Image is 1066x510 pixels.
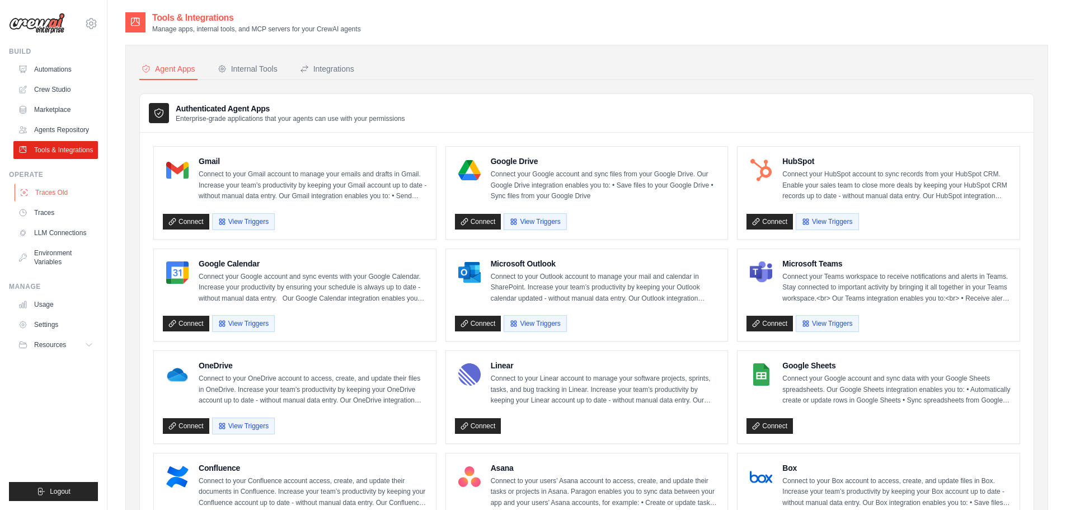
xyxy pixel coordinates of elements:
[142,63,195,74] div: Agent Apps
[199,169,427,202] p: Connect to your Gmail account to manage your emails and drafts in Gmail. Increase your team’s pro...
[455,316,501,331] a: Connect
[796,213,858,230] button: View Triggers
[212,315,275,332] button: View Triggers
[746,214,793,230] a: Connect
[199,476,427,509] p: Connect to your Confluence account access, create, and update their documents in Confluence. Incr...
[163,418,209,434] a: Connect
[796,315,858,332] button: View Triggers
[750,159,772,181] img: HubSpot Logo
[782,462,1011,474] h4: Box
[9,170,98,179] div: Operate
[491,476,719,509] p: Connect to your users’ Asana account to access, create, and update their tasks or projects in Asa...
[746,418,793,434] a: Connect
[750,466,772,488] img: Box Logo
[458,159,481,181] img: Google Drive Logo
[504,315,566,332] button: View Triggers
[13,296,98,314] a: Usage
[199,156,427,167] h4: Gmail
[166,261,189,284] img: Google Calendar Logo
[176,114,405,123] p: Enterprise-grade applications that your agents can use with your permissions
[199,360,427,371] h4: OneDrive
[166,363,189,386] img: OneDrive Logo
[212,213,275,230] button: View Triggers
[491,258,719,269] h4: Microsoft Outlook
[458,261,481,284] img: Microsoft Outlook Logo
[504,213,566,230] button: View Triggers
[215,59,280,80] button: Internal Tools
[166,159,189,181] img: Gmail Logo
[13,316,98,334] a: Settings
[298,59,356,80] button: Integrations
[13,204,98,222] a: Traces
[491,373,719,406] p: Connect to your Linear account to manage your software projects, sprints, tasks, and bug tracking...
[491,462,719,474] h4: Asana
[782,373,1011,406] p: Connect your Google account and sync data with your Google Sheets spreadsheets. Our Google Sheets...
[163,316,209,331] a: Connect
[152,25,361,34] p: Manage apps, internal tools, and MCP servers for your CrewAI agents
[166,466,189,488] img: Confluence Logo
[782,272,1011,305] p: Connect your Teams workspace to receive notifications and alerts in Teams. Stay connected to impo...
[212,418,275,434] button: View Triggers
[782,360,1011,371] h4: Google Sheets
[163,214,209,230] a: Connect
[13,81,98,99] a: Crew Studio
[782,476,1011,509] p: Connect to your Box account to access, create, and update files in Box. Increase your team’s prod...
[13,141,98,159] a: Tools & Integrations
[491,156,719,167] h4: Google Drive
[746,316,793,331] a: Connect
[782,258,1011,269] h4: Microsoft Teams
[50,487,71,496] span: Logout
[9,13,65,34] img: Logo
[199,373,427,406] p: Connect to your OneDrive account to access, create, and update their files in OneDrive. Increase ...
[455,418,501,434] a: Connect
[9,482,98,501] button: Logout
[199,258,427,269] h4: Google Calendar
[218,63,278,74] div: Internal Tools
[300,63,354,74] div: Integrations
[458,363,481,386] img: Linear Logo
[13,244,98,271] a: Environment Variables
[13,336,98,354] button: Resources
[491,272,719,305] p: Connect to your Outlook account to manage your mail and calendar in SharePoint. Increase your tea...
[15,184,99,202] a: Traces Old
[139,59,198,80] button: Agent Apps
[152,11,361,25] h2: Tools & Integrations
[13,121,98,139] a: Agents Repository
[455,214,501,230] a: Connect
[782,169,1011,202] p: Connect your HubSpot account to sync records from your HubSpot CRM. Enable your sales team to clo...
[199,272,427,305] p: Connect your Google account and sync events with your Google Calendar. Increase your productivity...
[13,101,98,119] a: Marketplace
[750,261,772,284] img: Microsoft Teams Logo
[782,156,1011,167] h4: HubSpot
[491,169,719,202] p: Connect your Google account and sync files from your Google Drive. Our Google Drive integration e...
[9,282,98,291] div: Manage
[199,462,427,474] h4: Confluence
[13,60,98,78] a: Automations
[13,224,98,242] a: LLM Connections
[34,340,66,349] span: Resources
[9,47,98,56] div: Build
[458,466,481,488] img: Asana Logo
[176,103,405,114] h3: Authenticated Agent Apps
[750,363,772,386] img: Google Sheets Logo
[491,360,719,371] h4: Linear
